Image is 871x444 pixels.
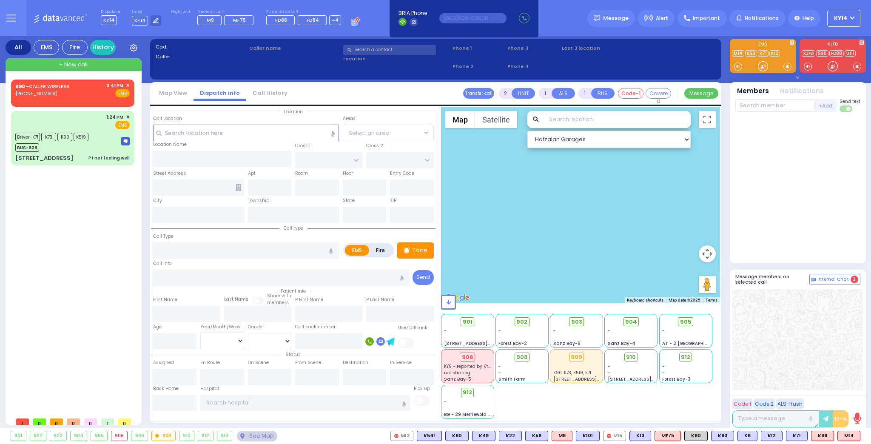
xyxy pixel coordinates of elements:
[817,276,849,282] span: Internal Chat
[786,431,808,441] div: K71
[552,431,572,441] div: ALS
[153,197,162,204] label: City
[132,9,162,14] label: Lines
[553,334,556,340] span: -
[50,418,63,425] span: 0
[248,197,269,204] label: Township
[153,170,186,177] label: Street Address
[553,327,556,334] span: -
[608,370,610,376] span: -
[834,14,847,22] span: KY14
[662,370,665,376] span: -
[106,114,123,120] span: 1:24 PM
[34,40,59,55] div: EMS
[282,351,305,358] span: Status
[460,353,475,362] div: 906
[390,431,413,441] div: M13
[390,359,412,366] label: In Service
[200,385,219,392] label: Hospital
[475,111,517,128] button: Show satellite imagery
[851,276,858,283] span: 2
[737,431,757,441] div: BLS
[761,431,783,441] div: BLS
[198,431,213,441] div: 912
[444,376,471,382] span: Sanz Bay-5
[445,111,475,128] button: Show street map
[662,327,665,334] span: -
[732,50,744,57] a: M14
[343,115,356,122] label: Areas
[417,431,442,441] div: BLS
[737,431,757,441] div: K6
[366,142,383,149] label: Cross 2
[34,13,90,23] img: Logo
[295,324,336,330] label: Call back number
[15,143,39,152] span: BUS-909
[594,15,600,21] img: message.svg
[11,431,26,441] div: 901
[366,296,394,303] label: P Last Name
[236,184,242,191] span: Other building occupants
[625,318,637,326] span: 904
[618,88,643,99] button: Code-1
[275,17,287,23] span: FD88
[90,40,116,55] a: History
[463,318,473,326] span: 901
[525,431,548,441] div: K56
[107,83,123,89] span: 3:41 PM
[121,137,130,145] img: message-box.svg
[754,398,775,409] button: Code 2
[345,245,370,256] label: EMS
[444,411,492,418] span: BG - 29 Merriewold S.
[680,318,692,326] span: 905
[417,431,442,441] div: K541
[544,111,691,128] input: Search location
[343,55,450,63] label: Location
[662,340,725,347] span: AT - 2 [GEOGRAPHIC_DATA]
[472,431,495,441] div: BLS
[414,385,430,392] label: Pick up
[553,370,591,376] span: K90, K73, K519, K71
[737,86,769,96] button: Members
[16,418,29,425] span: 1
[153,359,174,366] label: Assigned
[758,50,769,57] a: K71
[499,431,522,441] div: K22
[101,15,117,25] span: KY14
[655,431,681,441] div: MF75
[444,334,447,340] span: -
[507,63,559,70] span: Phone 4
[552,88,575,99] button: ALS
[443,292,471,303] img: Google
[827,10,860,27] button: KY14
[15,154,74,162] div: [STREET_ADDRESS]
[276,288,310,294] span: Patient info
[295,296,323,303] label: P First Name
[67,418,80,425] span: 0
[131,431,148,441] div: 908
[390,170,414,177] label: Entry Code
[499,431,522,441] div: BLS
[200,359,220,366] label: En Route
[74,133,88,141] span: K519
[735,99,815,112] input: Search member
[30,431,46,441] div: 902
[603,431,626,441] div: M15
[248,324,264,330] label: Gender
[837,431,860,441] div: ALS
[608,376,688,382] span: [STREET_ADDRESS][PERSON_NAME]
[443,292,471,303] a: Open this area in Google Maps (opens a new window)
[266,9,342,14] label: Fire units on call
[126,82,130,89] span: ✕
[802,50,815,57] a: KJFD
[153,233,174,240] label: Call Type
[207,17,214,23] span: M9
[662,363,665,370] span: -
[811,278,816,282] img: comment-alt.png
[655,431,681,441] div: ALS
[444,363,494,370] span: KY9 - reported by KY23
[200,395,410,411] input: Search hospital
[153,125,339,141] input: Search location here
[735,274,809,285] h5: Message members on selected call
[569,353,584,362] div: 909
